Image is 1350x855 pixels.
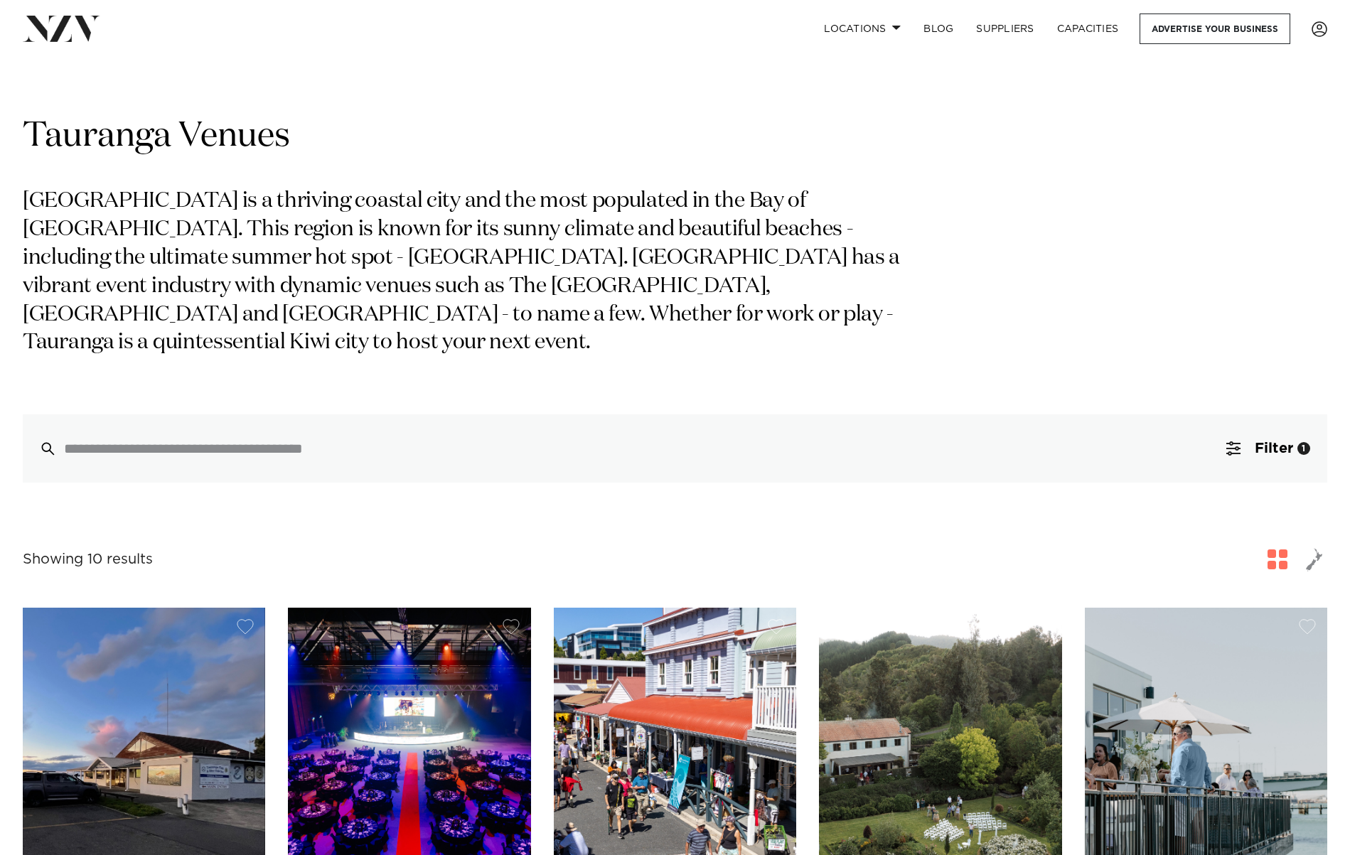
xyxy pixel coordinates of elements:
a: Capacities [1046,14,1130,44]
a: Advertise your business [1140,14,1290,44]
p: [GEOGRAPHIC_DATA] is a thriving coastal city and the most populated in the Bay of [GEOGRAPHIC_DAT... [23,188,901,357]
img: nzv-logo.png [23,16,100,41]
a: BLOG [912,14,965,44]
a: SUPPLIERS [965,14,1045,44]
h1: Tauranga Venues [23,114,1327,159]
div: Showing 10 results [23,549,153,571]
button: Filter1 [1209,414,1327,483]
span: Filter [1255,441,1293,456]
a: Locations [813,14,912,44]
div: 1 [1297,442,1310,455]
